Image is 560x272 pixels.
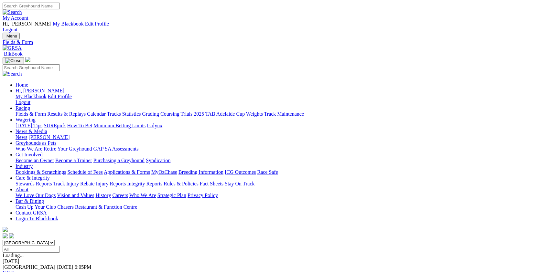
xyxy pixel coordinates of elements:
a: Stewards Reports [16,181,52,186]
a: Breeding Information [178,169,223,175]
a: Syndication [146,158,170,163]
a: Privacy Policy [188,193,218,198]
a: Coursing [160,111,179,117]
a: My Account [3,15,28,21]
a: Retire Your Greyhound [44,146,92,152]
input: Select date [3,246,60,253]
div: Care & Integrity [16,181,557,187]
div: About [16,193,557,198]
img: Close [5,58,21,63]
a: Logout [3,27,17,32]
img: Search [3,9,22,15]
a: Logout [16,99,30,105]
div: Industry [16,169,557,175]
a: Care & Integrity [16,175,50,181]
a: 2025 TAB Adelaide Cup [194,111,245,117]
div: [DATE] [3,258,557,264]
img: Search [3,71,22,77]
a: Fact Sheets [200,181,223,186]
a: Purchasing a Greyhound [93,158,145,163]
a: Become a Trainer [55,158,92,163]
a: News & Media [16,129,47,134]
a: Contact GRSA [16,210,47,215]
a: Fields & Form [16,111,46,117]
a: GAP SA Assessments [93,146,139,152]
a: Trials [180,111,192,117]
img: logo-grsa-white.png [25,57,30,62]
a: History [95,193,111,198]
a: Schedule of Fees [67,169,102,175]
a: Grading [142,111,159,117]
a: Become an Owner [16,158,54,163]
a: Login To Blackbook [16,216,58,221]
a: Vision and Values [57,193,94,198]
img: facebook.svg [3,233,8,238]
a: Race Safe [257,169,278,175]
span: [GEOGRAPHIC_DATA] [3,264,55,270]
a: Tracks [107,111,121,117]
a: Track Maintenance [264,111,304,117]
a: Rules & Policies [164,181,199,186]
a: Edit Profile [85,21,109,26]
div: Wagering [16,123,557,129]
div: Get Involved [16,158,557,163]
a: How To Bet [67,123,92,128]
img: logo-grsa-white.png [3,227,8,232]
div: Greyhounds as Pets [16,146,557,152]
a: My Blackbook [53,21,84,26]
a: ICG Outcomes [225,169,256,175]
a: SUREpick [44,123,66,128]
a: Results & Replays [47,111,86,117]
span: Hi, [PERSON_NAME] [3,21,51,26]
span: BlkBook [4,51,23,57]
a: Isolynx [147,123,162,128]
a: Edit Profile [48,94,72,99]
span: [DATE] [57,264,73,270]
a: Track Injury Rebate [53,181,94,186]
img: twitter.svg [9,233,14,238]
a: [DATE] Tips [16,123,42,128]
a: Home [16,82,28,88]
a: Strategic Plan [157,193,186,198]
div: Racing [16,111,557,117]
a: Calendar [87,111,106,117]
a: Bar & Dining [16,198,44,204]
a: Industry [16,163,33,169]
a: We Love Our Dogs [16,193,56,198]
a: Chasers Restaurant & Function Centre [57,204,137,210]
input: Search [3,3,60,9]
a: About [16,187,28,192]
a: BlkBook [3,51,23,57]
a: Stay On Track [225,181,254,186]
span: Hi, [PERSON_NAME] [16,88,64,93]
a: Careers [112,193,128,198]
a: Racing [16,105,30,111]
a: Who We Are [129,193,156,198]
div: News & Media [16,134,557,140]
a: Integrity Reports [127,181,162,186]
a: Wagering [16,117,36,122]
a: Minimum Betting Limits [93,123,145,128]
a: Cash Up Your Club [16,204,56,210]
button: Toggle navigation [3,33,20,39]
a: Statistics [122,111,141,117]
div: Bar & Dining [16,204,557,210]
span: Loading... [3,253,24,258]
a: Injury Reports [96,181,126,186]
a: Hi, [PERSON_NAME] [16,88,66,93]
a: Weights [246,111,263,117]
a: News [16,134,27,140]
a: Fields & Form [3,39,557,45]
a: Get Involved [16,152,43,157]
a: MyOzChase [151,169,177,175]
input: Search [3,64,60,71]
a: My Blackbook [16,94,47,99]
div: Hi, [PERSON_NAME] [16,94,557,105]
a: Applications & Forms [104,169,150,175]
span: Menu [6,34,17,38]
a: Greyhounds as Pets [16,140,56,146]
a: [PERSON_NAME] [28,134,70,140]
span: 6:05PM [75,264,92,270]
a: Bookings & Scratchings [16,169,66,175]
